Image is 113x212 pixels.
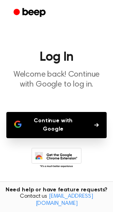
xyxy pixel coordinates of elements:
[5,193,108,207] span: Contact us
[36,194,93,206] a: [EMAIL_ADDRESS][DOMAIN_NAME]
[6,112,107,138] button: Continue with Google
[8,5,53,21] a: Beep
[6,70,107,90] p: Welcome back! Continue with Google to log in.
[6,51,107,64] h1: Log In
